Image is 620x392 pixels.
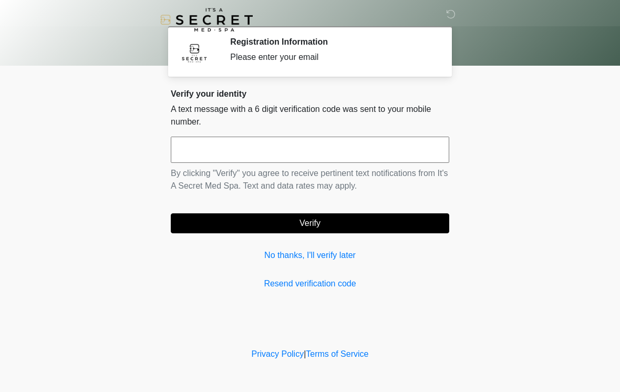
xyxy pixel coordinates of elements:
div: Please enter your email [230,51,433,64]
a: Resend verification code [171,277,449,290]
p: By clicking "Verify" you agree to receive pertinent text notifications from It's A Secret Med Spa... [171,167,449,192]
a: Privacy Policy [252,349,304,358]
button: Verify [171,213,449,233]
a: Terms of Service [306,349,368,358]
p: A text message with a 6 digit verification code was sent to your mobile number. [171,103,449,128]
h2: Verify your identity [171,89,449,99]
a: No thanks, I'll verify later [171,249,449,262]
h2: Registration Information [230,37,433,47]
img: It's A Secret Med Spa Logo [160,8,253,32]
a: | [304,349,306,358]
img: Agent Avatar [179,37,210,68]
